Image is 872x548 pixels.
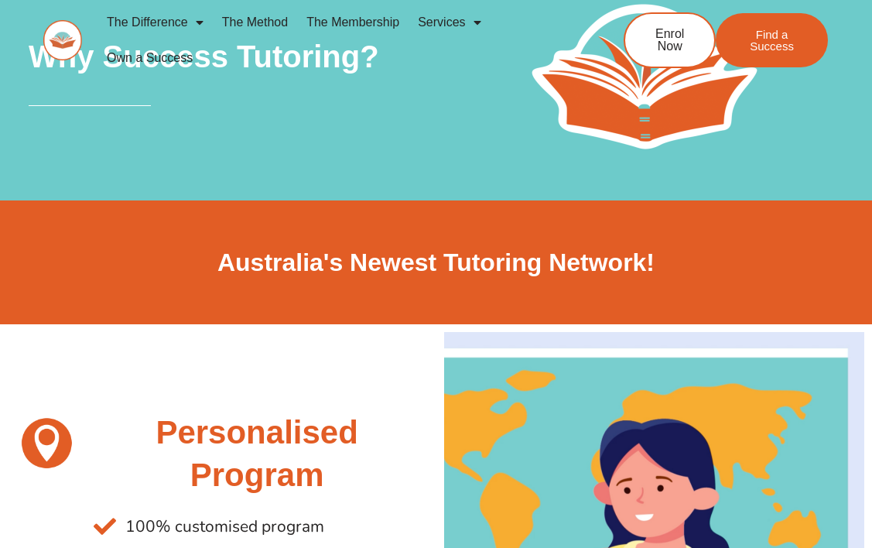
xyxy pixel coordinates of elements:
h2: Personalised Program [94,412,421,496]
a: Services [409,5,490,40]
span: Find a Success [739,29,805,52]
a: The Membership [297,5,409,40]
span: 100% customised program [121,512,324,542]
h2: Australia's Newest Tutoring Network! [8,247,864,279]
nav: Menu [97,5,579,76]
span: Enrol Now [648,28,691,53]
a: Own a Success [97,40,202,76]
a: Enrol Now [624,12,716,68]
a: Find a Success [716,13,828,67]
a: The Difference [97,5,213,40]
a: The Method [213,5,297,40]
